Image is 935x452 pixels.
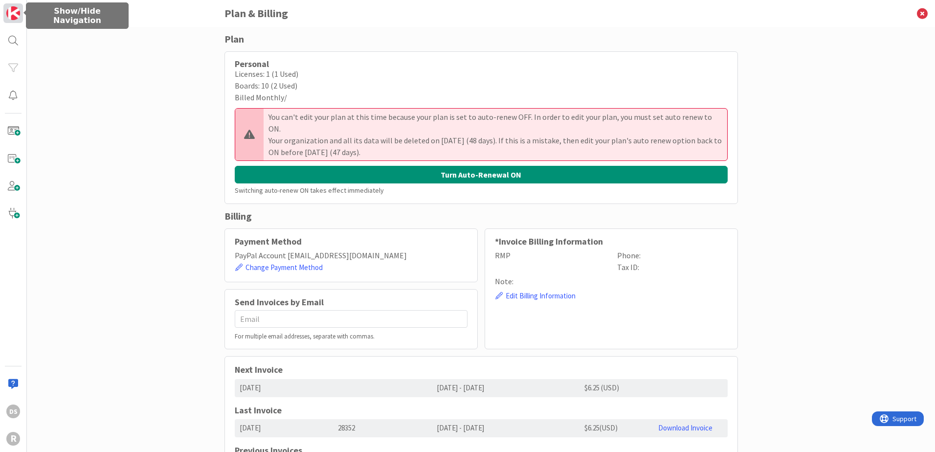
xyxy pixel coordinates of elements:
h2: Payment Method [235,237,467,247]
div: 28352 [333,419,432,437]
div: DS [6,405,20,418]
div: For multiple email addresses, separate with commas. [235,332,467,341]
div: Plan [224,32,738,46]
a: Download Invoice [658,423,712,432]
div: $ 6.25 ( USD ) [579,419,653,437]
p: Switching auto-renew ON takes effect immediately [235,185,728,196]
p: Note: [495,275,728,287]
img: Visit kanbanzone.com [6,6,20,20]
div: Personal [235,60,728,68]
div: [DATE] [235,379,334,397]
p: Your organization and all its data will be deleted on [DATE] (48 days). If this is a mistake, the... [268,135,722,158]
button: Change Payment Method [235,262,323,274]
input: Email [235,310,467,328]
h5: Next Invoice [235,364,728,375]
h5: Show/Hide Navigation [30,6,125,25]
span: Support [21,1,45,13]
p: PayPal Account [EMAIL_ADDRESS][DOMAIN_NAME] [235,249,467,261]
div: [DATE] - [DATE] [432,419,579,437]
h5: Last Invoice [235,405,728,416]
p: You can't edit your plan at this time because your plan is set to auto-renew OFF. In order to edi... [268,111,722,135]
div: Billed Monthly / [235,91,728,103]
p: Phone: [617,249,728,261]
div: Boards: 10 (2 Used) [235,80,728,91]
h2: *Invoice Billing Information [495,237,728,247]
h2: Send Invoices by Email [235,297,467,307]
p: RMP [495,249,605,261]
p: Tax ID: [617,261,728,273]
div: [DATE] - [DATE] [432,379,579,397]
div: R [6,432,20,446]
div: Licenses: 1 (1 Used) [235,68,728,80]
div: [DATE] [235,419,334,437]
div: $6.25 (USD) [579,379,653,397]
button: Edit Billing Information [495,290,576,302]
div: Billing [224,209,738,224]
button: Turn Auto-Renewal ON [235,166,728,183]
